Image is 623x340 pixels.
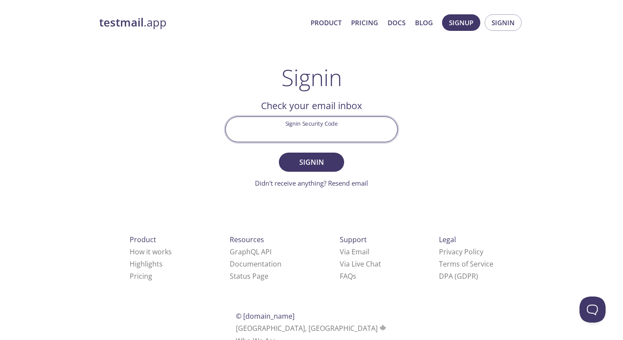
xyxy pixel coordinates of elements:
a: Via Email [340,247,369,257]
a: Didn't receive anything? Resend email [255,179,368,187]
a: DPA (GDPR) [439,271,478,281]
a: Highlights [130,259,163,269]
a: Pricing [351,17,378,28]
a: Blog [415,17,433,28]
iframe: Help Scout Beacon - Open [579,297,606,323]
span: Legal [439,235,456,244]
a: Via Live Chat [340,259,381,269]
span: © [DOMAIN_NAME] [236,311,295,321]
a: Status Page [230,271,268,281]
a: GraphQL API [230,247,271,257]
a: Privacy Policy [439,247,483,257]
strong: testmail [99,15,144,30]
button: Signup [442,14,480,31]
a: Docs [388,17,405,28]
button: Signin [279,153,344,172]
span: Signup [449,17,473,28]
span: Signin [288,156,335,168]
a: Product [311,17,342,28]
a: Terms of Service [439,259,493,269]
a: Documentation [230,259,281,269]
span: Resources [230,235,264,244]
span: s [353,271,356,281]
span: Product [130,235,156,244]
a: FAQ [340,271,356,281]
a: How it works [130,247,172,257]
span: [GEOGRAPHIC_DATA], [GEOGRAPHIC_DATA] [236,323,388,333]
h2: Check your email inbox [225,98,398,113]
span: Signin [492,17,515,28]
a: Pricing [130,271,152,281]
h1: Signin [281,64,342,90]
a: testmail.app [99,15,304,30]
button: Signin [485,14,522,31]
span: Support [340,235,367,244]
